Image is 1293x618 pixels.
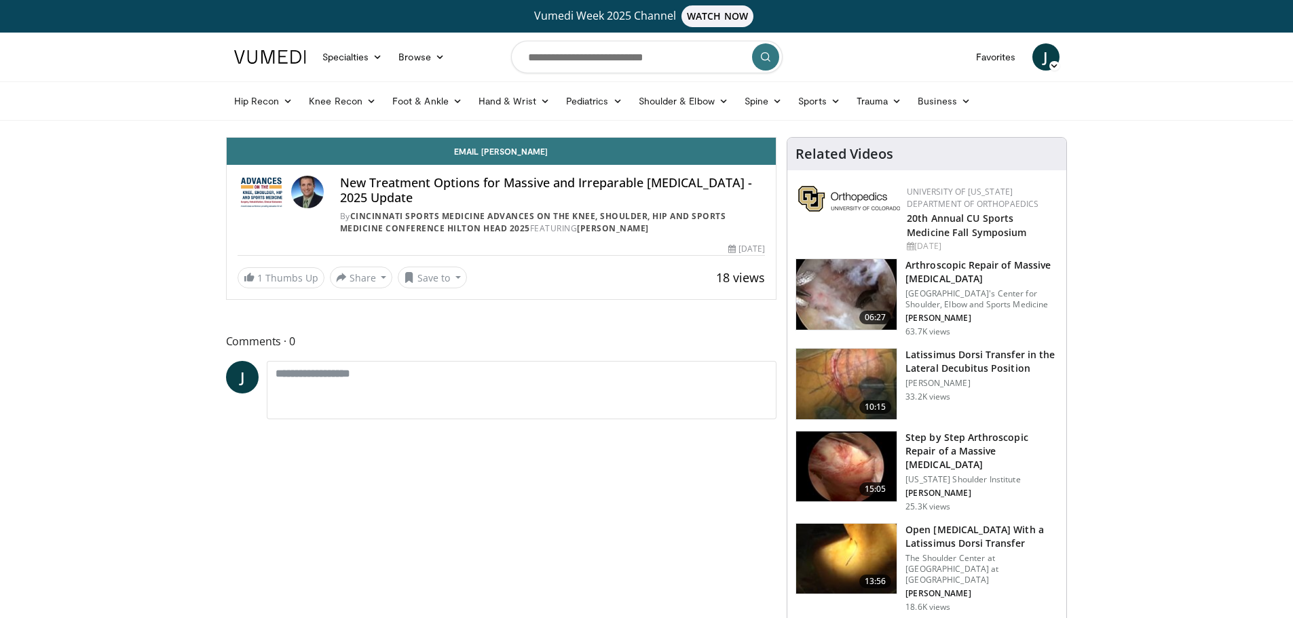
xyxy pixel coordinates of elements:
img: 355603a8-37da-49b6-856f-e00d7e9307d3.png.150x105_q85_autocrop_double_scale_upscale_version-0.2.png [798,186,900,212]
a: [PERSON_NAME] [577,223,649,234]
h3: Arthroscopic Repair of Massive [MEDICAL_DATA] [905,258,1058,286]
img: 281021_0002_1.png.150x105_q85_crop-smart_upscale.jpg [796,259,897,330]
a: Specialties [314,43,391,71]
span: 13:56 [859,575,892,588]
a: J [226,361,259,393]
div: [DATE] [728,243,765,255]
p: 25.3K views [905,501,950,512]
a: Email [PERSON_NAME] [227,138,776,165]
a: 20th Annual CU Sports Medicine Fall Symposium [907,212,1026,239]
a: 10:15 Latissimus Dorsi Transfer in the Lateral Decubitus Position [PERSON_NAME] 33.2K views [795,348,1058,420]
a: 15:05 Step by Step Arthroscopic Repair of a Massive [MEDICAL_DATA] [US_STATE] Shoulder Institute ... [795,431,1058,512]
img: 38501_0000_3.png.150x105_q85_crop-smart_upscale.jpg [796,349,897,419]
span: WATCH NOW [681,5,753,27]
h3: Latissimus Dorsi Transfer in the Lateral Decubitus Position [905,348,1058,375]
a: Foot & Ankle [384,88,470,115]
p: [US_STATE] Shoulder Institute [905,474,1058,485]
img: 7cd5bdb9-3b5e-40f2-a8f4-702d57719c06.150x105_q85_crop-smart_upscale.jpg [796,431,897,502]
div: [DATE] [907,240,1055,252]
img: Cincinnati Sports Medicine Advances on the Knee, Shoulder, Hip and Sports Medicine Conference Hil... [238,176,286,208]
span: 15:05 [859,482,892,496]
a: Knee Recon [301,88,384,115]
a: Browse [390,43,453,71]
a: 06:27 Arthroscopic Repair of Massive [MEDICAL_DATA] [GEOGRAPHIC_DATA]'s Center for Shoulder, Elbo... [795,258,1058,337]
a: University of [US_STATE] Department of Orthopaedics [907,186,1038,210]
img: VuMedi Logo [234,50,306,64]
button: Share [330,267,393,288]
h3: Open [MEDICAL_DATA] With a Latissimus Dorsi Transfer [905,523,1058,550]
a: Trauma [848,88,910,115]
span: 10:15 [859,400,892,414]
p: [PERSON_NAME] [905,588,1058,599]
p: 63.7K views [905,326,950,337]
p: [PERSON_NAME] [905,378,1058,389]
span: 06:27 [859,311,892,324]
input: Search topics, interventions [511,41,783,73]
p: [GEOGRAPHIC_DATA]'s Center for Shoulder, Elbow and Sports Medicine [905,288,1058,310]
a: Spine [736,88,790,115]
a: Pediatrics [558,88,631,115]
h4: New Treatment Options for Massive and Irreparable [MEDICAL_DATA] - 2025 Update [340,176,766,205]
a: Business [910,88,979,115]
a: 1 Thumbs Up [238,267,324,288]
div: By FEATURING [340,210,766,235]
a: 13:56 Open [MEDICAL_DATA] With a Latissimus Dorsi Transfer The Shoulder Center at [GEOGRAPHIC_DAT... [795,523,1058,613]
a: Shoulder & Elbow [631,88,736,115]
a: Vumedi Week 2025 ChannelWATCH NOW [236,5,1057,27]
span: Comments 0 [226,332,777,350]
button: Save to [398,267,467,288]
a: Hand & Wrist [470,88,558,115]
p: [PERSON_NAME] [905,313,1058,324]
img: 38772_0000_3.png.150x105_q85_crop-smart_upscale.jpg [796,524,897,594]
a: J [1032,43,1060,71]
h3: Step by Step Arthroscopic Repair of a Massive [MEDICAL_DATA] [905,431,1058,471]
h4: Related Videos [795,146,893,162]
p: The Shoulder Center at [GEOGRAPHIC_DATA] at [GEOGRAPHIC_DATA] [905,553,1058,585]
p: 18.6K views [905,602,950,613]
p: [PERSON_NAME] [905,488,1058,499]
a: Sports [790,88,848,115]
a: Hip Recon [226,88,301,115]
a: Favorites [968,43,1024,71]
p: 33.2K views [905,391,950,402]
span: 1 [257,271,263,284]
img: Avatar [291,176,324,208]
span: 18 views [716,269,765,286]
a: Cincinnati Sports Medicine Advances on the Knee, Shoulder, Hip and Sports Medicine Conference Hil... [340,210,726,234]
